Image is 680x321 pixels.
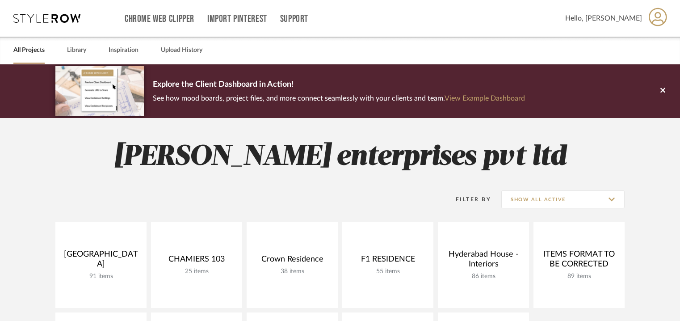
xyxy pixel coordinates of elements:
[63,249,139,273] div: [GEOGRAPHIC_DATA]
[541,273,617,280] div: 89 items
[445,273,522,280] div: 86 items
[349,268,426,275] div: 55 items
[445,95,525,102] a: View Example Dashboard
[158,268,235,275] div: 25 items
[63,273,139,280] div: 91 items
[280,15,308,23] a: Support
[254,254,331,268] div: Crown Residence
[125,15,194,23] a: Chrome Web Clipper
[445,249,522,273] div: Hyderabad House - Interiors
[67,44,86,56] a: Library
[444,195,491,204] div: Filter By
[153,92,525,105] p: See how mood boards, project files, and more connect seamlessly with your clients and team.
[541,249,617,273] div: ITEMS FORMAT TO BE CORRECTED
[55,66,144,116] img: d5d033c5-7b12-40c2-a960-1ecee1989c38.png
[254,268,331,275] div: 38 items
[207,15,267,23] a: Import Pinterest
[158,254,235,268] div: CHAMIERS 103
[161,44,202,56] a: Upload History
[18,140,662,174] h2: [PERSON_NAME] enterprises pvt ltd
[153,78,525,92] p: Explore the Client Dashboard in Action!
[349,254,426,268] div: F1 RESIDENCE
[565,13,642,24] span: Hello, [PERSON_NAME]
[13,44,45,56] a: All Projects
[109,44,139,56] a: Inspiration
